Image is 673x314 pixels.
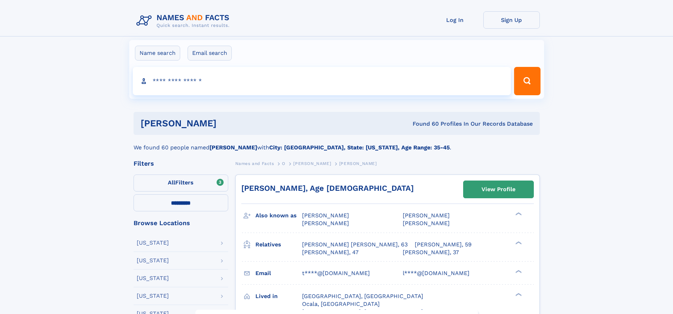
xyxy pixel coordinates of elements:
[241,184,414,193] a: [PERSON_NAME], Age [DEMOGRAPHIC_DATA]
[282,161,285,166] span: O
[403,249,459,256] a: [PERSON_NAME], 37
[302,293,423,299] span: [GEOGRAPHIC_DATA], [GEOGRAPHIC_DATA]
[255,267,302,279] h3: Email
[135,46,180,61] label: Name search
[302,220,349,227] span: [PERSON_NAME]
[302,212,349,219] span: [PERSON_NAME]
[302,241,408,249] a: [PERSON_NAME] [PERSON_NAME], 63
[514,292,522,297] div: ❯
[188,46,232,61] label: Email search
[269,144,450,151] b: City: [GEOGRAPHIC_DATA], State: [US_STATE], Age Range: 35-45
[403,220,450,227] span: [PERSON_NAME]
[255,290,302,302] h3: Lived in
[514,67,540,95] button: Search Button
[134,175,228,192] label: Filters
[282,159,285,168] a: O
[134,11,235,30] img: Logo Names and Facts
[514,212,522,216] div: ❯
[482,181,515,198] div: View Profile
[168,179,175,186] span: All
[514,269,522,274] div: ❯
[302,301,380,307] span: Ocala, [GEOGRAPHIC_DATA]
[483,11,540,29] a: Sign Up
[134,135,540,152] div: We found 60 people named with .
[137,293,169,299] div: [US_STATE]
[134,220,228,226] div: Browse Locations
[141,119,315,128] h1: [PERSON_NAME]
[427,11,483,29] a: Log In
[255,239,302,251] h3: Relatives
[339,161,377,166] span: [PERSON_NAME]
[314,120,533,128] div: Found 60 Profiles In Our Records Database
[302,249,359,256] a: [PERSON_NAME], 47
[464,181,533,198] a: View Profile
[137,275,169,281] div: [US_STATE]
[137,240,169,246] div: [US_STATE]
[209,144,257,151] b: [PERSON_NAME]
[415,241,472,249] a: [PERSON_NAME], 59
[255,210,302,222] h3: Also known as
[134,160,228,167] div: Filters
[235,159,274,168] a: Names and Facts
[514,240,522,245] div: ❯
[293,161,331,166] span: [PERSON_NAME]
[403,212,450,219] span: [PERSON_NAME]
[133,67,511,95] input: search input
[293,159,331,168] a: [PERSON_NAME]
[137,258,169,263] div: [US_STATE]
